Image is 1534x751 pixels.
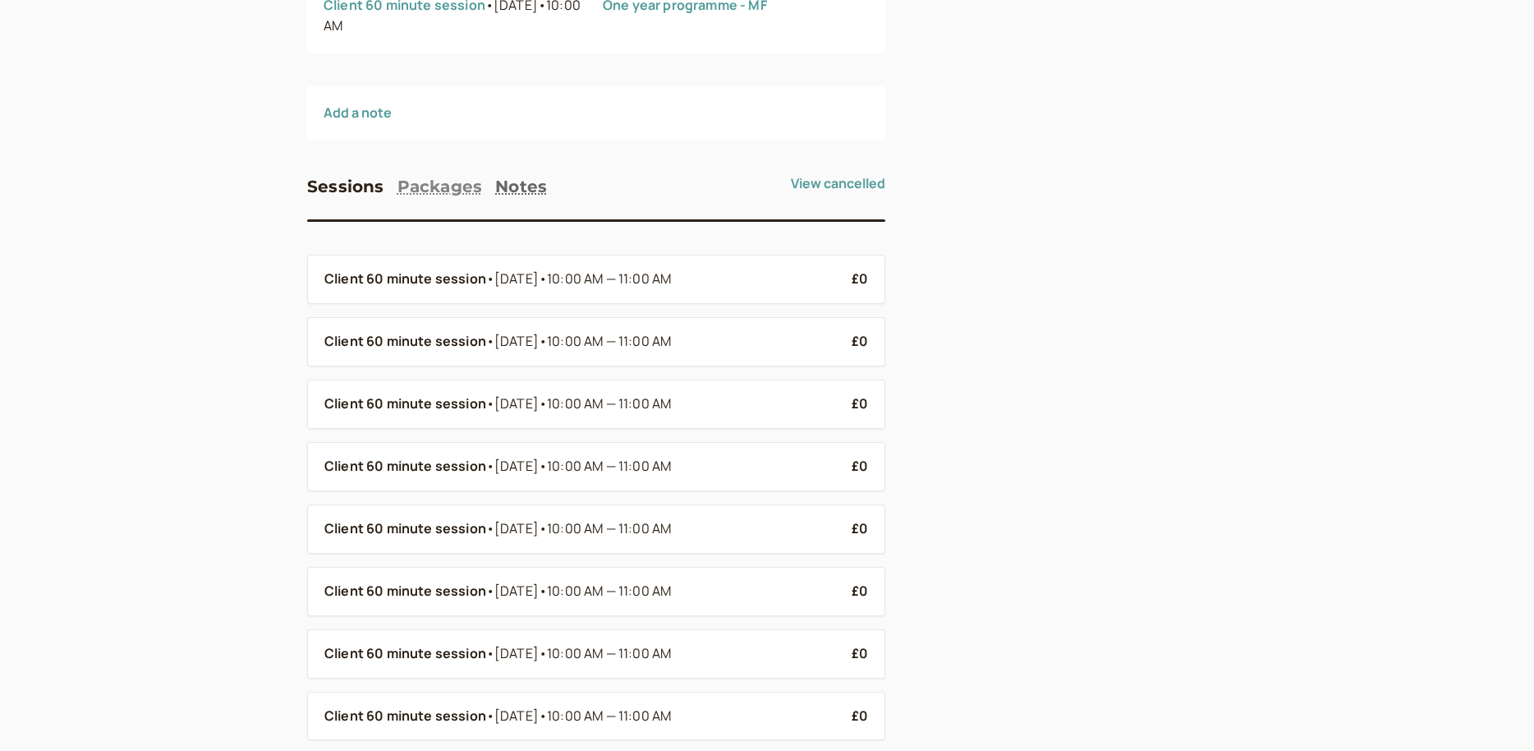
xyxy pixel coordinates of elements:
span: • [539,644,547,662]
b: £0 [852,644,868,662]
b: Client 60 minute session [324,581,486,602]
a: Client 60 minute session•[DATE]•10:00 AM — 11:00 AM [324,456,838,477]
span: [DATE] [494,331,671,352]
span: • [539,332,547,350]
span: • [486,706,494,727]
b: Client 60 minute session [324,706,486,727]
b: £0 [852,519,868,537]
a: Client 60 minute session•[DATE]•10:00 AM — 11:00 AM [324,643,838,665]
b: £0 [852,457,868,475]
b: Client 60 minute session [324,394,486,415]
a: Client 60 minute session•[DATE]•10:00 AM — 11:00 AM [324,269,838,290]
b: Client 60 minute session [324,331,486,352]
span: • [486,518,494,540]
b: £0 [852,582,868,600]
a: Client 60 minute session•[DATE]•10:00 AM — 11:00 AM [324,331,838,352]
b: £0 [852,332,868,350]
span: • [539,270,547,288]
span: [DATE] [494,269,671,290]
span: 10:00 AM — 11:00 AM [547,332,671,350]
span: [DATE] [494,643,671,665]
span: • [539,582,547,600]
button: Add a note [324,105,392,120]
span: 10:00 AM — 11:00 AM [547,519,671,537]
span: 10:00 AM — 11:00 AM [547,707,671,725]
b: Client 60 minute session [324,643,486,665]
button: Sessions [307,173,384,200]
a: Client 60 minute session•[DATE]•10:00 AM — 11:00 AM [324,394,838,415]
span: • [486,269,494,290]
span: [DATE] [494,394,671,415]
button: Packages [397,173,483,200]
span: 10:00 AM — 11:00 AM [547,457,671,475]
a: Client 60 minute session•[DATE]•10:00 AM — 11:00 AM [324,518,838,540]
span: • [486,456,494,477]
b: £0 [852,270,868,288]
b: £0 [852,394,868,412]
b: Client 60 minute session [324,456,486,477]
b: £0 [852,707,868,725]
b: Client 60 minute session [324,518,486,540]
span: [DATE] [494,706,671,727]
span: 10:00 AM — 11:00 AM [547,644,671,662]
span: • [486,581,494,602]
span: [DATE] [494,581,671,602]
span: [DATE] [494,456,671,477]
a: Client 60 minute session•[DATE]•10:00 AM — 11:00 AM [324,706,838,727]
span: • [539,519,547,537]
span: • [486,331,494,352]
span: • [486,643,494,665]
iframe: Chat Widget [1452,672,1534,751]
span: 10:00 AM — 11:00 AM [547,270,671,288]
span: 10:00 AM — 11:00 AM [547,394,671,412]
span: • [539,457,547,475]
a: Client 60 minute session•[DATE]•10:00 AM — 11:00 AM [324,581,838,602]
button: View cancelled [791,176,885,191]
span: 10:00 AM — 11:00 AM [547,582,671,600]
span: • [486,394,494,415]
span: • [539,394,547,412]
span: • [539,707,547,725]
button: Notes [495,173,547,200]
b: Client 60 minute session [324,269,486,290]
span: [DATE] [494,518,671,540]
